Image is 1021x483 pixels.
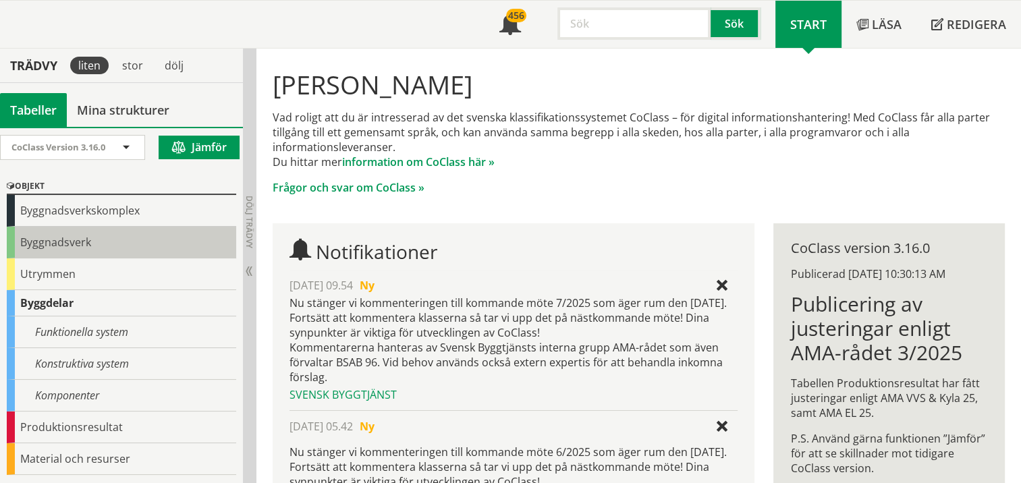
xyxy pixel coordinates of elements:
button: Sök [711,7,761,40]
p: Tabellen Produktionsresultat har fått justeringar enligt AMA VVS & Kyla 25, samt AMA EL 25. [791,376,988,420]
div: Komponenter [7,380,236,411]
span: Notifikationer [499,15,521,36]
a: Frågor och svar om CoClass » [273,180,424,195]
div: Byggnadsverkskomplex [7,195,236,227]
span: Ny [360,419,375,434]
div: 456 [506,9,526,22]
a: 456 [485,1,536,48]
input: Sök [557,7,711,40]
div: Konstruktiva system [7,348,236,380]
span: Dölj trädvy [244,196,255,248]
a: Läsa [841,1,916,48]
div: Svensk Byggtjänst [289,387,738,402]
div: Objekt [7,179,236,195]
div: Publicerad [DATE] 10:30:13 AM [791,266,988,281]
div: Trädvy [3,58,65,73]
div: Nu stänger vi kommenteringen till kommande möte 7/2025 som äger rum den [DATE]. Fortsätt att komm... [289,295,738,385]
span: Notifikationer [316,239,437,264]
h1: [PERSON_NAME] [273,69,1005,99]
div: Produktionsresultat [7,411,236,443]
span: Redigera [947,16,1006,32]
div: stor [114,57,151,74]
span: Start [790,16,827,32]
span: Läsa [872,16,902,32]
div: liten [70,57,109,74]
div: dölj [157,57,192,74]
div: CoClass version 3.16.0 [791,241,988,256]
span: [DATE] 05.42 [289,419,353,434]
a: Redigera [916,1,1021,48]
p: Vad roligt att du är intresserad av det svenska klassifikationssystemet CoClass – för digital inf... [273,110,1005,169]
p: P.S. Använd gärna funktionen ”Jämför” för att se skillnader mot tidigare CoClass version. [791,431,988,476]
div: Utrymmen [7,258,236,290]
h1: Publicering av justeringar enligt AMA-rådet 3/2025 [791,292,988,365]
div: Funktionella system [7,316,236,348]
span: [DATE] 09.54 [289,278,353,293]
a: information om CoClass här » [342,154,495,169]
a: Start [775,1,841,48]
div: Byggdelar [7,290,236,316]
div: Byggnadsverk [7,227,236,258]
div: Material och resurser [7,443,236,475]
span: CoClass Version 3.16.0 [11,141,105,153]
span: Ny [360,278,375,293]
button: Jämför [159,136,240,159]
a: Mina strukturer [67,93,180,127]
